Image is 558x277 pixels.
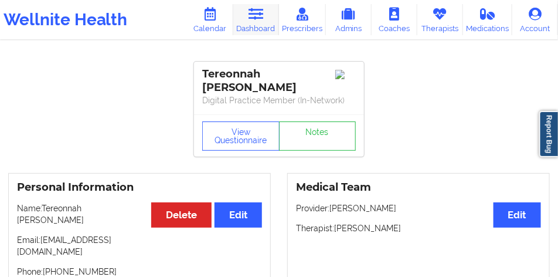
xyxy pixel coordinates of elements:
h3: Medical Team [296,181,541,194]
button: Edit [215,202,262,228]
a: Admins [326,4,372,35]
a: Medications [463,4,512,35]
a: Calendar [188,4,233,35]
a: Dashboard [233,4,279,35]
img: Image%2Fplaceholer-image.png [335,70,356,79]
a: Report Bug [539,111,558,157]
h3: Personal Information [17,181,262,194]
p: Email: [EMAIL_ADDRESS][DOMAIN_NAME] [17,234,262,258]
button: View Questionnaire [202,121,280,151]
p: Therapist: [PERSON_NAME] [296,222,541,234]
div: Tereonnah [PERSON_NAME] [202,67,356,94]
a: Account [512,4,558,35]
button: Delete [151,202,212,228]
button: Edit [494,202,541,228]
p: Provider: [PERSON_NAME] [296,202,541,214]
a: Notes [279,121,356,151]
p: Digital Practice Member (In-Network) [202,94,356,106]
a: Therapists [417,4,463,35]
p: Name: Tereonnah [PERSON_NAME] [17,202,262,226]
a: Prescribers [279,4,326,35]
a: Coaches [372,4,417,35]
